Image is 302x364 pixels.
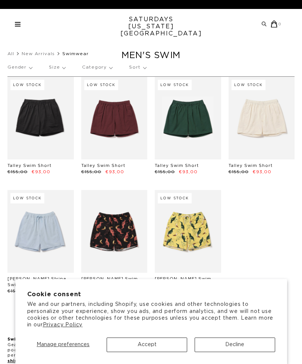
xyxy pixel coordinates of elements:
[81,170,101,174] span: €155,00
[27,338,100,352] button: Manage preferences
[7,164,51,168] a: Talley Swim Short
[10,193,44,203] div: Low Stock
[229,170,249,174] span: €155,00
[120,16,182,37] a: SATURDAYS[US_STATE][GEOGRAPHIC_DATA]
[155,170,175,174] span: €155,00
[195,338,275,352] button: Decline
[43,322,83,327] a: Privacy Policy
[7,289,28,293] span: €155,00
[279,23,281,26] small: 0
[271,20,281,28] a: 0
[158,193,192,203] div: Low Stock
[179,170,198,174] span: €93,00
[158,80,192,90] div: Low Stock
[82,59,112,76] p: Category
[107,338,187,352] button: Accept
[37,342,89,347] span: Manage preferences
[81,277,138,287] a: [PERSON_NAME] Swim Short
[10,80,44,90] div: Low Stock
[84,80,118,90] div: Low Stock
[27,291,275,298] h2: Cookie consent
[62,51,89,56] span: Swimwear
[7,170,28,174] span: €155,00
[49,59,65,76] p: Size
[7,277,66,287] a: [PERSON_NAME] Stripe Swim Short
[129,59,146,76] p: Sort
[22,51,55,56] a: New Arrivals
[7,353,277,363] a: men's shirt
[232,80,265,90] div: Low Stock
[81,164,125,168] a: Talley Swim Short
[155,277,211,287] a: [PERSON_NAME] Swim Short
[106,170,124,174] span: €93,00
[155,164,199,168] a: Talley Swim Short
[32,170,50,174] span: €93,00
[7,337,92,341] b: Swim Shorts & Men's Bathing Suits
[27,301,275,328] p: We and our partners, including Shopify, use cookies and other technologies to personalize your ex...
[7,59,32,76] p: Gender
[7,51,14,56] a: All
[229,164,273,168] a: Talley Swim Short
[253,170,271,174] span: €93,00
